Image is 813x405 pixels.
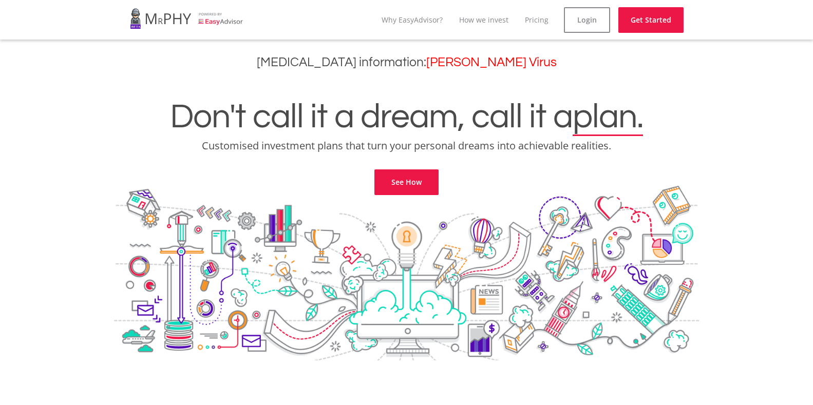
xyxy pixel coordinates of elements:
a: See How [374,169,439,195]
h1: Don't call it a dream, call it a [8,100,805,134]
span: plan. [573,100,643,134]
h3: [MEDICAL_DATA] information: [8,55,805,70]
a: Why EasyAdvisor? [382,15,443,25]
a: How we invest [459,15,508,25]
a: Pricing [525,15,549,25]
a: Login [564,7,610,33]
a: Get Started [618,7,684,33]
p: Customised investment plans that turn your personal dreams into achievable realities. [8,139,805,153]
a: [PERSON_NAME] Virus [426,56,557,69]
